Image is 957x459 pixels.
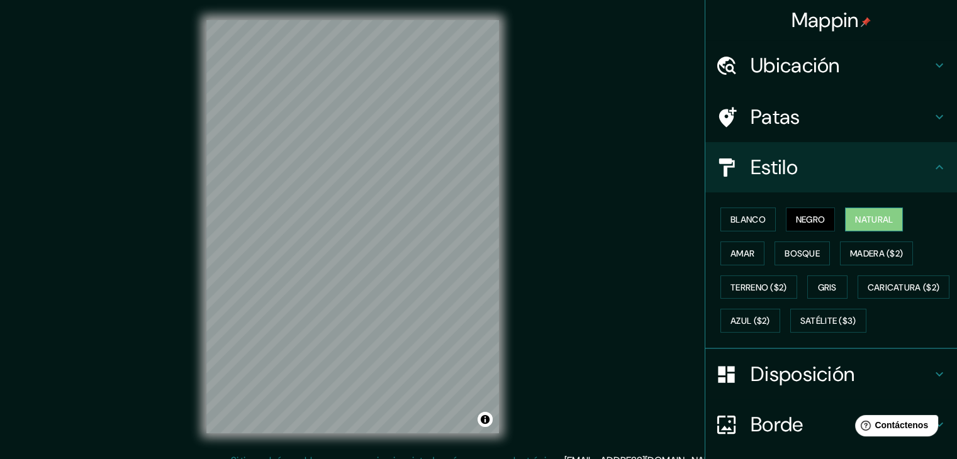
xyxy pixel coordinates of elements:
button: Blanco [720,207,776,231]
button: Madera ($2) [840,241,913,265]
font: Natural [855,214,893,225]
button: Azul ($2) [720,309,780,333]
font: Ubicación [751,52,840,79]
font: Negro [796,214,825,225]
button: Caricatura ($2) [858,275,950,299]
button: Bosque [775,241,830,265]
button: Gris [807,275,848,299]
font: Disposición [751,361,854,387]
button: Activar o desactivar atribución [478,412,493,427]
img: pin-icon.png [861,17,871,27]
font: Estilo [751,154,798,180]
button: Negro [786,207,836,231]
iframe: Lanzador de widgets de ayuda [845,410,943,445]
font: Mappin [792,7,859,33]
button: Terreno ($2) [720,275,797,299]
font: Gris [818,282,837,293]
font: Patas [751,104,800,130]
div: Patas [705,92,957,142]
font: Bosque [785,248,820,259]
font: Blanco [730,214,766,225]
button: Satélite ($3) [790,309,866,333]
font: Caricatura ($2) [868,282,940,293]
font: Azul ($2) [730,316,770,327]
div: Disposición [705,349,957,399]
font: Borde [751,411,803,438]
canvas: Mapa [206,20,499,433]
button: Amar [720,241,764,265]
font: Satélite ($3) [800,316,856,327]
div: Ubicación [705,40,957,91]
div: Borde [705,399,957,450]
font: Madera ($2) [850,248,903,259]
div: Estilo [705,142,957,192]
font: Amar [730,248,754,259]
button: Natural [845,207,903,231]
font: Terreno ($2) [730,282,787,293]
